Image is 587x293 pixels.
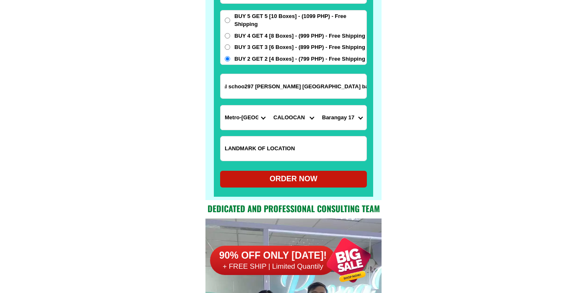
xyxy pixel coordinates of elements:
h2: Dedicated and professional consulting team [205,202,382,215]
input: BUY 3 GET 3 [6 Boxes] - (899 PHP) - Free Shipping [225,44,230,50]
h6: 90% OFF ONLY [DATE]! [210,249,336,262]
span: BUY 3 GET 3 [6 Boxes] - (899 PHP) - Free Shipping [234,43,365,51]
select: Select district [269,105,318,130]
span: BUY 4 GET 4 [8 Boxes] - (999 PHP) - Free Shipping [234,32,365,40]
span: BUY 5 GET 5 [10 Boxes] - (1099 PHP) - Free Shipping [234,12,366,28]
input: BUY 5 GET 5 [10 Boxes] - (1099 PHP) - Free Shipping [225,18,230,23]
input: BUY 4 GET 4 [8 Boxes] - (999 PHP) - Free Shipping [225,33,230,39]
input: BUY 2 GET 2 [4 Boxes] - (799 PHP) - Free Shipping [225,56,230,62]
div: ORDER NOW [220,173,367,185]
input: Input address [221,74,366,98]
input: Input LANDMARKOFLOCATION [221,136,366,161]
h6: + FREE SHIP | Limited Quantily [210,262,336,271]
select: Select commune [318,105,366,130]
span: BUY 2 GET 2 [4 Boxes] - (799 PHP) - Free Shipping [234,55,365,63]
select: Select province [221,105,269,130]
